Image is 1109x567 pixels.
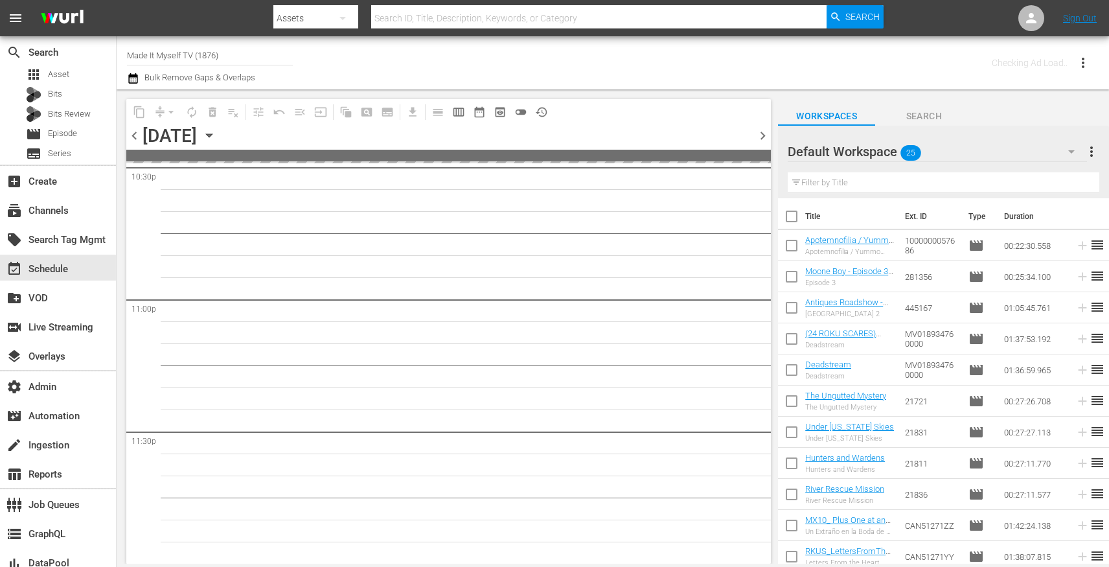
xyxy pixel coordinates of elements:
[900,323,963,354] td: MV018934760000
[1075,238,1090,253] svg: Add to Schedule
[805,527,895,536] div: Un Extraño en la Boda de Mi Hermano
[150,102,181,122] span: Remove Gaps & Overlaps
[6,174,22,189] span: Create
[143,73,255,82] span: Bulk Remove Gaps & Overlaps
[805,329,881,348] a: (24 ROKU SCARES) Deadstream
[356,102,377,122] span: Create Search Block
[514,106,527,119] span: toggle_off
[805,341,895,349] div: Deadstream
[968,424,984,440] span: Episode
[961,198,996,235] th: Type
[778,108,875,124] span: Workspaces
[968,238,984,253] span: Episode
[1090,517,1105,533] span: reorder
[1075,518,1090,533] svg: Add to Schedule
[48,147,71,160] span: Series
[805,372,851,380] div: Deadstream
[535,106,548,119] span: history_outlined
[48,68,69,81] span: Asset
[968,331,984,347] span: Episode
[805,453,885,463] a: Hunters and Wardens
[1090,424,1105,439] span: reorder
[26,67,41,82] span: Asset
[805,235,894,255] a: Apotemnofilia / Yummo Spot
[531,102,552,122] span: View History
[996,198,1074,235] th: Duration
[968,549,984,564] span: Episode
[6,526,22,542] span: GraphQL
[999,479,1070,510] td: 00:27:11.577
[1075,425,1090,439] svg: Add to Schedule
[999,448,1070,479] td: 00:27:11.770
[469,102,490,122] span: Month Calendar View
[6,232,22,248] span: Search Tag Mgmt
[900,510,963,541] td: CAN51271ZZ
[473,106,486,119] span: date_range_outlined
[968,456,984,471] span: Episode
[26,87,41,102] div: Bits
[999,261,1070,292] td: 00:25:34.100
[6,261,22,277] span: Schedule
[290,102,310,122] span: Fill episodes with ad slates
[6,379,22,395] span: Admin
[1090,486,1105,502] span: reorder
[1090,548,1105,564] span: reorder
[968,362,984,378] span: Episode
[1063,13,1097,23] a: Sign Out
[1075,301,1090,315] svg: Add to Schedule
[805,198,897,235] th: Title
[805,484,884,494] a: River Rescue Mission
[398,99,423,124] span: Download as CSV
[900,230,963,261] td: 1000000057686
[448,102,469,122] span: Week Calendar View
[755,128,771,144] span: chevron_right
[1090,268,1105,284] span: reorder
[805,310,895,318] div: [GEOGRAPHIC_DATA] 2
[900,261,963,292] td: 281356
[244,99,269,124] span: Customize Events
[143,125,197,146] div: [DATE]
[1084,136,1099,167] button: more_vert
[827,5,884,29] button: Search
[788,133,1086,170] div: Default Workspace
[269,102,290,122] span: Revert to Primary Episode
[26,106,41,122] div: Bits Review
[6,497,22,513] span: Job Queues
[968,393,984,409] span: Episode
[6,467,22,482] span: Reports
[805,422,894,432] a: Under [US_STATE] Skies
[900,386,963,417] td: 21721
[1075,456,1090,470] svg: Add to Schedule
[968,518,984,533] span: Episode
[805,279,895,287] div: Episode 3
[900,479,963,510] td: 21836
[310,102,331,122] span: Update Metadata from Key Asset
[452,106,465,119] span: calendar_view_week_outlined
[490,102,510,122] span: View Backup
[805,465,885,474] div: Hunters and Wardens
[31,3,93,34] img: ans4CAIJ8jUAAAAAAAAAAAAAAAAAAAAAAAAgQb4GAAAAAAAAAAAAAAAAAAAAAAAAJMjXAAAAAAAAAAAAAAAAAAAAAAAAgAT5G...
[1090,237,1105,253] span: reorder
[999,323,1070,354] td: 01:37:53.192
[26,146,41,161] span: Series
[900,292,963,323] td: 445167
[875,108,972,124] span: Search
[900,139,921,167] span: 25
[805,496,884,505] div: River Rescue Mission
[1090,299,1105,315] span: reorder
[805,515,891,535] a: MX10_ Plus One at an Amish Wedding
[6,349,22,364] span: Overlays
[897,198,960,235] th: Ext. ID
[900,448,963,479] td: 21811
[845,5,880,29] span: Search
[805,266,893,286] a: Moone Boy - Episode 3 (S1E3)
[968,269,984,284] span: Episode
[1075,550,1090,564] svg: Add to Schedule
[805,403,886,411] div: The Ungutted Mystery
[968,300,984,316] span: Episode
[48,127,77,140] span: Episode
[181,102,202,122] span: Loop Content
[494,106,507,119] span: preview_outlined
[805,248,895,256] div: Apotemnofilia / Yummo Spot
[6,437,22,453] span: Ingestion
